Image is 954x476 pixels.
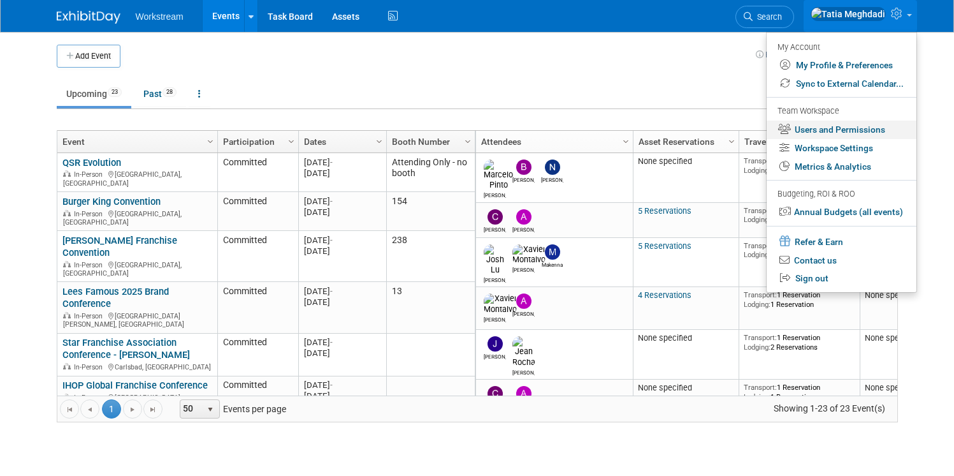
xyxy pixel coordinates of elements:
[304,348,380,359] div: [DATE]
[744,343,770,352] span: Lodging:
[744,206,777,215] span: Transport:
[62,196,161,207] a: Burger King Convention
[205,137,215,147] span: Column Settings
[767,269,916,288] a: Sign out
[484,352,506,360] div: Jacob Davis
[512,225,535,233] div: Andrew Walters
[57,11,120,24] img: ExhibitDay
[62,235,177,258] a: [PERSON_NAME] Franchise Convention
[163,87,177,97] span: 28
[304,207,380,218] div: [DATE]
[63,312,71,318] img: In-Person Event
[304,390,380,401] div: [DATE]
[62,131,209,152] a: Event
[767,75,916,93] a: Sync to External Calendar...
[744,290,777,299] span: Transport:
[726,137,737,147] span: Column Settings
[744,250,770,259] span: Lodging:
[74,394,106,402] span: In-Person
[74,261,106,269] span: In-Person
[744,300,770,309] span: Lodging:
[304,157,380,168] div: [DATE]
[767,139,916,158] a: Workspace Settings
[762,399,897,417] span: Showing 1-23 of 23 Event(s)
[865,383,919,392] span: None specified
[62,208,212,227] div: [GEOGRAPHIC_DATA], [GEOGRAPHIC_DATA]
[811,7,886,21] img: Tatia Meghdadi
[638,290,691,300] a: 4 Reservations
[62,157,121,168] a: QSR Evolution
[744,392,770,401] span: Lodging:
[865,290,919,300] span: None specified
[85,405,95,415] span: Go to the previous page
[488,336,503,352] img: Jacob Davis
[62,380,208,391] a: IHOP Global Franchise Conference
[488,209,503,225] img: Chris Connelly
[484,244,506,275] img: Josh Lu
[744,241,777,250] span: Transport:
[744,206,855,225] div: 1 Reservation 2 Reservations
[330,197,333,206] span: -
[744,156,855,175] div: None 2 Reservations
[304,337,380,348] div: [DATE]
[62,337,190,361] a: Star Franchise Association Conference - [PERSON_NAME]
[217,334,298,376] td: Committed
[63,394,71,400] img: In-Person Event
[484,225,506,233] div: Chris Connelly
[541,260,563,268] div: Makenna Clark
[217,192,298,231] td: Committed
[217,282,298,333] td: Committed
[638,206,691,216] a: 5 Reservations
[62,259,212,278] div: [GEOGRAPHIC_DATA], [GEOGRAPHIC_DATA]
[148,405,158,415] span: Go to the last page
[386,153,475,192] td: Attending Only - no booth
[638,156,692,166] span: None specified
[304,380,380,390] div: [DATE]
[62,310,212,329] div: [GEOGRAPHIC_DATA][PERSON_NAME], [GEOGRAPHIC_DATA]
[744,333,855,352] div: 1 Reservation 2 Reservations
[484,160,513,190] img: Marcelo Pinto
[304,297,380,308] div: [DATE]
[621,137,631,147] span: Column Settings
[545,244,560,260] img: Makenna Clark
[767,121,916,139] a: Users and Permissions
[330,338,333,347] span: -
[63,363,71,369] img: In-Person Event
[744,290,855,309] div: 1 Reservation 1 Reservation
[217,231,298,282] td: Committed
[74,363,106,371] span: In-Person
[374,137,384,147] span: Column Settings
[286,137,296,147] span: Column Settings
[62,286,169,309] a: Lees Famous 2025 Brand Conference
[516,386,531,401] img: Andrew Walters
[304,196,380,207] div: [DATE]
[484,275,506,283] div: Josh Lu
[541,175,563,183] div: Nicole Kim
[516,160,531,175] img: Benjamin Guyaux
[284,131,298,150] a: Column Settings
[330,235,333,245] span: -
[372,131,386,150] a: Column Settings
[484,190,506,198] div: Marcelo Pinto
[63,210,71,216] img: In-Person Event
[392,131,466,152] a: Booth Number
[205,405,215,415] span: select
[753,12,782,22] span: Search
[223,131,290,152] a: Participation
[80,399,99,419] a: Go to the previous page
[767,203,916,221] a: Annual Budgets (all events)
[304,168,380,179] div: [DATE]
[744,166,770,175] span: Lodging:
[744,131,851,152] a: Travel
[304,286,380,297] div: [DATE]
[638,333,692,343] span: None specified
[484,315,506,323] div: Xavier Montalvo
[136,11,184,22] span: Workstream
[865,333,919,343] span: None specified
[304,235,380,246] div: [DATE]
[744,383,777,392] span: Transport:
[217,153,298,192] td: Committed
[64,405,75,415] span: Go to the first page
[735,6,794,28] a: Search
[60,399,79,419] a: Go to the first page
